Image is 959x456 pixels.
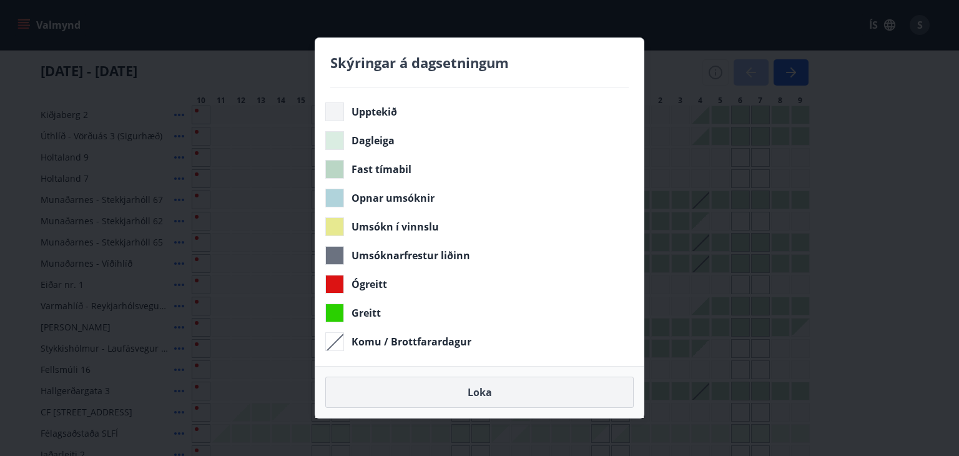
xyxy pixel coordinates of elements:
span: Fast tímabil [352,162,411,176]
span: Upptekið [352,105,397,119]
span: Opnar umsóknir [352,191,435,205]
span: Greitt [352,306,381,320]
span: Komu / Brottfarardagur [352,335,471,349]
h4: Skýringar á dagsetningum [330,53,629,72]
button: Loka [325,377,634,408]
span: Dagleiga [352,134,395,147]
span: Umsóknarfrestur liðinn [352,249,470,262]
span: Ógreitt [352,277,387,291]
span: Umsókn í vinnslu [352,220,439,234]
